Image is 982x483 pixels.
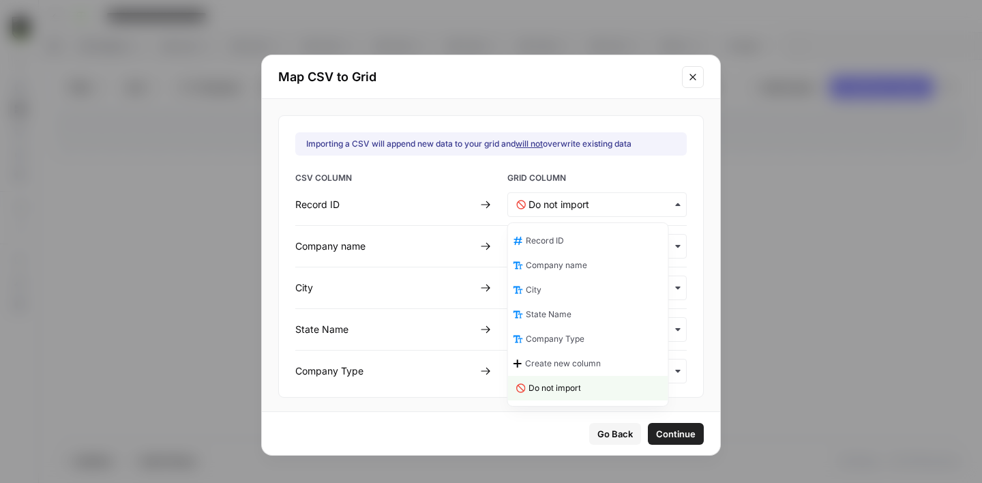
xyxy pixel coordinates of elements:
[526,284,541,296] span: City
[525,357,601,370] span: Create new column
[295,364,475,378] div: Company Type
[295,172,475,187] span: CSV COLUMN
[526,333,584,345] span: Company Type
[597,427,633,441] span: Go Back
[507,172,687,187] span: GRID COLUMN
[656,427,696,441] span: Continue
[526,259,587,272] span: Company name
[589,423,641,445] button: Go Back
[306,138,631,150] div: Importing a CSV will append new data to your grid and overwrite existing data
[526,235,564,247] span: Record ID
[648,423,704,445] button: Continue
[278,68,674,87] h2: Map CSV to Grid
[682,66,704,88] button: Close modal
[295,198,475,211] div: Record ID
[295,323,475,336] div: State Name
[526,308,571,321] span: State Name
[516,138,543,149] u: will not
[295,281,475,295] div: City
[529,198,678,211] input: Do not import
[295,239,475,253] div: Company name
[529,382,581,394] span: Do not import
